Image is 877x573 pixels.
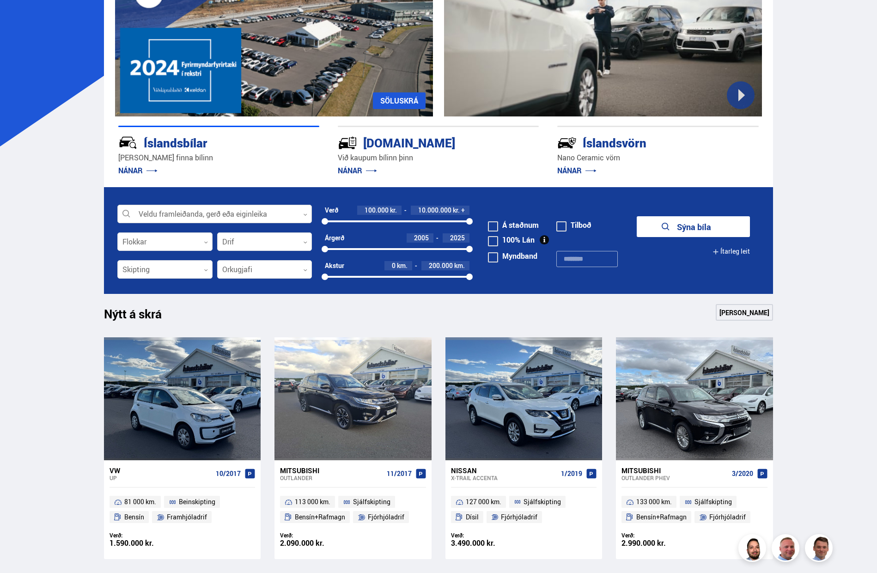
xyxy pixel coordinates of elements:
[488,236,535,244] label: 100% Lán
[418,206,451,214] span: 10.000.000
[390,207,397,214] span: kr.
[621,475,728,481] div: Outlander PHEV
[694,496,732,507] span: Sjálfskipting
[325,262,344,269] div: Akstur
[7,4,35,31] button: Open LiveChat chat widget
[414,233,429,242] span: 2005
[636,496,672,507] span: 133 000 km.
[118,152,319,163] p: [PERSON_NAME] finna bílinn
[429,261,453,270] span: 200.000
[387,470,412,477] span: 11/2017
[338,134,506,150] div: [DOMAIN_NAME]
[450,233,465,242] span: 2025
[280,532,353,539] div: Verð:
[216,470,241,477] span: 10/2017
[806,536,834,563] img: FbJEzSuNWCJXmdc-.webp
[368,512,404,523] span: Fjórhjóladrif
[524,496,561,507] span: Sjálfskipting
[451,475,557,481] div: X-Trail ACCENTA
[451,539,524,547] div: 3.490.000 kr.
[353,496,390,507] span: Sjálfskipting
[466,512,479,523] span: Dísil
[110,539,183,547] div: 1.590.000 kr.
[118,133,138,152] img: JRvxyua_JYH6wB4c.svg
[280,475,383,481] div: Outlander
[713,241,750,262] button: Ítarleg leit
[110,532,183,539] div: Verð:
[179,496,215,507] span: Beinskipting
[557,134,725,150] div: Íslandsvörn
[167,512,207,523] span: Framhjóladrif
[104,460,261,559] a: VW Up 10/2017 81 000 km. Beinskipting Bensín Framhjóladrif Verð: 1.590.000 kr.
[445,460,602,559] a: Nissan X-Trail ACCENTA 1/2019 127 000 km. Sjálfskipting Dísil Fjórhjóladrif Verð: 3.490.000 kr.
[709,512,746,523] span: Fjórhjóladrif
[732,470,753,477] span: 3/2020
[373,92,426,109] a: SÖLUSKRÁ
[636,512,687,523] span: Bensín+Rafmagn
[104,307,178,326] h1: Nýtt á skrá
[621,539,694,547] div: 2.990.000 kr.
[295,496,330,507] span: 113 000 km.
[621,466,728,475] div: Mitsubishi
[338,165,377,176] a: NÁNAR
[557,165,597,176] a: NÁNAR
[773,536,801,563] img: siFngHWaQ9KaOqBr.png
[557,133,577,152] img: -Svtn6bYgwAsiwNX.svg
[621,532,694,539] div: Verð:
[110,475,212,481] div: Up
[451,466,557,475] div: Nissan
[118,134,286,150] div: Íslandsbílar
[616,460,773,559] a: Mitsubishi Outlander PHEV 3/2020 133 000 km. Sjálfskipting Bensín+Rafmagn Fjórhjóladrif Verð: 2.9...
[557,152,758,163] p: Nano Ceramic vörn
[716,304,773,321] a: [PERSON_NAME]
[295,512,345,523] span: Bensín+Rafmagn
[365,206,389,214] span: 100.000
[280,466,383,475] div: Mitsubishi
[556,221,591,229] label: Tilboð
[488,221,539,229] label: Á staðnum
[454,262,465,269] span: km.
[280,539,353,547] div: 2.090.000 kr.
[561,470,582,477] span: 1/2019
[338,152,539,163] p: Við kaupum bílinn þinn
[740,536,767,563] img: nhp88E3Fdnt1Opn2.png
[501,512,537,523] span: Fjórhjóladrif
[461,207,465,214] span: +
[451,532,524,539] div: Verð:
[488,252,537,260] label: Myndband
[392,261,396,270] span: 0
[118,165,158,176] a: NÁNAR
[466,496,501,507] span: 127 000 km.
[124,512,144,523] span: Bensín
[110,466,212,475] div: VW
[124,496,156,507] span: 81 000 km.
[325,234,344,242] div: Árgerð
[338,133,357,152] img: tr5P-W3DuiFaO7aO.svg
[453,207,460,214] span: kr.
[397,262,408,269] span: km.
[274,460,431,559] a: Mitsubishi Outlander 11/2017 113 000 km. Sjálfskipting Bensín+Rafmagn Fjórhjóladrif Verð: 2.090.0...
[637,216,750,237] button: Sýna bíla
[325,207,338,214] div: Verð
